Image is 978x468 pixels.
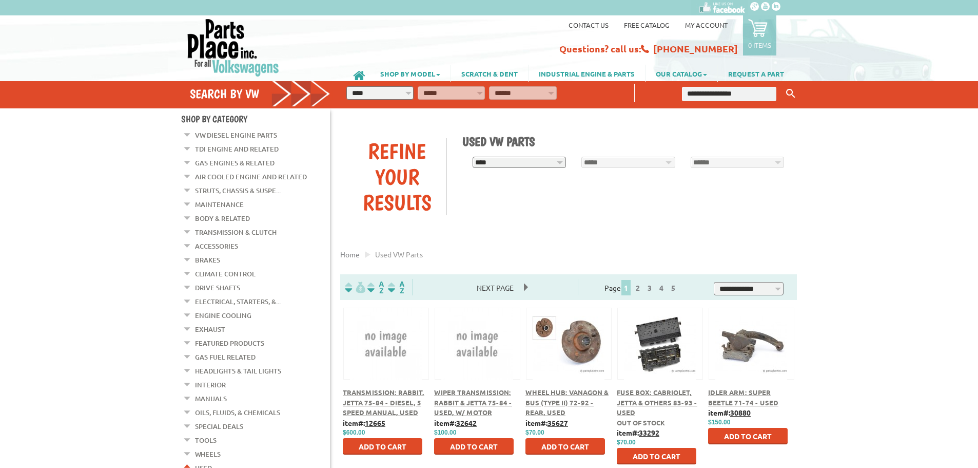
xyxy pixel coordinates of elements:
button: Add to Cart [617,448,696,464]
a: Special Deals [195,420,243,433]
span: $100.00 [434,429,456,436]
a: Contact us [569,21,609,29]
span: Add to Cart [450,442,498,451]
a: TDI Engine and Related [195,142,279,156]
u: 33292 [639,428,659,437]
b: item#: [525,418,568,427]
img: Parts Place Inc! [186,18,280,77]
a: Tools [195,434,217,447]
a: Brakes [195,253,220,267]
b: item#: [343,418,385,427]
h4: Shop By Category [181,114,330,124]
a: Home [340,250,360,259]
b: item#: [708,408,751,417]
button: Add to Cart [343,438,422,455]
a: Interior [195,378,226,391]
a: Idler Arm: Super Beetle 71-74 - Used [708,388,778,407]
a: Next Page [466,283,524,292]
button: Add to Cart [525,438,605,455]
div: Page [578,279,706,295]
span: Next Page [466,280,524,295]
a: Drive Shafts [195,281,240,294]
a: SCRATCH & DENT [451,65,528,82]
u: 12665 [365,418,385,427]
u: 30880 [730,408,751,417]
button: Add to Cart [708,428,788,444]
span: Add to Cart [541,442,589,451]
a: 5 [669,283,678,292]
a: 0 items [743,15,776,55]
a: 2 [633,283,642,292]
b: item#: [434,418,477,427]
a: Electrical, Starters, &... [195,295,281,308]
u: 35627 [547,418,568,427]
a: Gas Fuel Related [195,350,256,364]
a: VW Diesel Engine Parts [195,128,277,142]
a: Air Cooled Engine and Related [195,170,307,183]
a: Wiper Transmission: Rabbit & Jetta 75-84 - Used, w/ Motor [434,388,512,417]
a: INDUSTRIAL ENGINE & PARTS [529,65,645,82]
a: Accessories [195,239,238,253]
a: 3 [645,283,654,292]
a: Transmission: Rabbit, Jetta 75-84 - Diesel, 5 Speed Manual, Used [343,388,424,417]
a: Maintenance [195,198,244,211]
a: 4 [657,283,666,292]
a: Gas Engines & Related [195,156,275,170]
h4: Search by VW [190,86,330,101]
a: SHOP BY MODEL [370,65,451,82]
a: My Account [685,21,728,29]
a: Headlights & Tail Lights [195,364,281,378]
img: filterpricelow.svg [345,282,365,293]
a: OUR CATALOG [646,65,717,82]
button: Keyword Search [783,85,798,102]
img: Sort by Headline [365,282,386,293]
div: Refine Your Results [348,138,446,215]
a: Wheel Hub: Vanagon & Bus (Type II) 72-92 - Rear, USED [525,388,609,417]
u: 32642 [456,418,477,427]
span: Add to Cart [724,432,772,441]
a: Body & Related [195,212,250,225]
span: $70.00 [617,439,636,446]
a: Manuals [195,392,227,405]
button: Add to Cart [434,438,514,455]
a: Transmission & Clutch [195,226,277,239]
a: Exhaust [195,323,225,336]
b: item#: [617,428,659,437]
a: Engine Cooling [195,309,251,322]
a: Wheels [195,447,221,461]
span: Out of stock [617,418,665,427]
a: REQUEST A PART [718,65,794,82]
span: $70.00 [525,429,544,436]
a: Featured Products [195,336,264,350]
p: 0 items [748,41,771,49]
a: Fuse Box: Cabriolet, Jetta & Others 83-93 - Used [617,388,697,417]
span: $150.00 [708,419,730,426]
span: Add to Cart [359,442,406,451]
span: 1 [621,280,631,295]
a: Oils, Fluids, & Chemicals [195,406,280,419]
a: Climate Control [195,267,256,280]
span: Add to Cart [633,452,680,461]
a: Struts, Chassis & Suspe... [195,184,281,197]
img: Sort by Sales Rank [386,282,406,293]
a: Free Catalog [624,21,670,29]
h1: Used VW Parts [462,134,790,149]
span: used VW parts [375,250,423,259]
span: $600.00 [343,429,365,436]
